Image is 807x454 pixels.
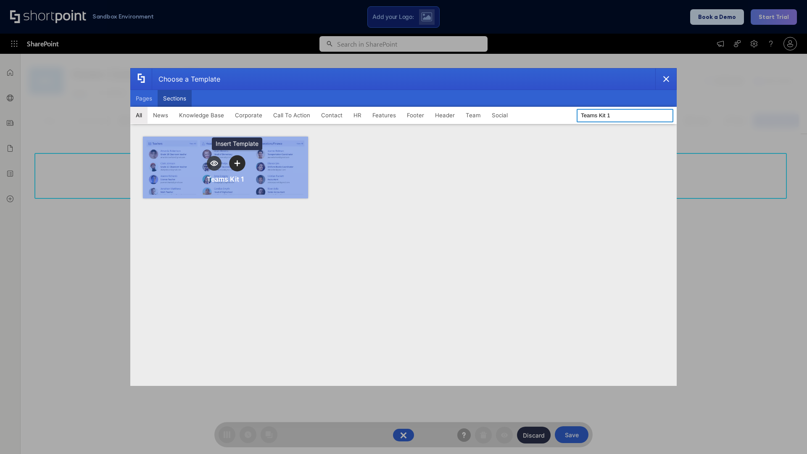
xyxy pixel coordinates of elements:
button: Pages [130,90,158,107]
iframe: Chat Widget [656,356,807,454]
button: Knowledge Base [174,107,229,124]
button: Team [460,107,486,124]
div: Teams Kit 1 [207,175,244,183]
div: template selector [130,68,677,386]
button: Corporate [229,107,268,124]
button: All [130,107,148,124]
button: Contact [316,107,348,124]
button: HR [348,107,367,124]
button: News [148,107,174,124]
button: Sections [158,90,192,107]
button: Footer [401,107,430,124]
div: Choose a Template [152,69,220,90]
button: Call To Action [268,107,316,124]
button: Social [486,107,513,124]
button: Features [367,107,401,124]
button: Header [430,107,460,124]
input: Search [577,109,673,122]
